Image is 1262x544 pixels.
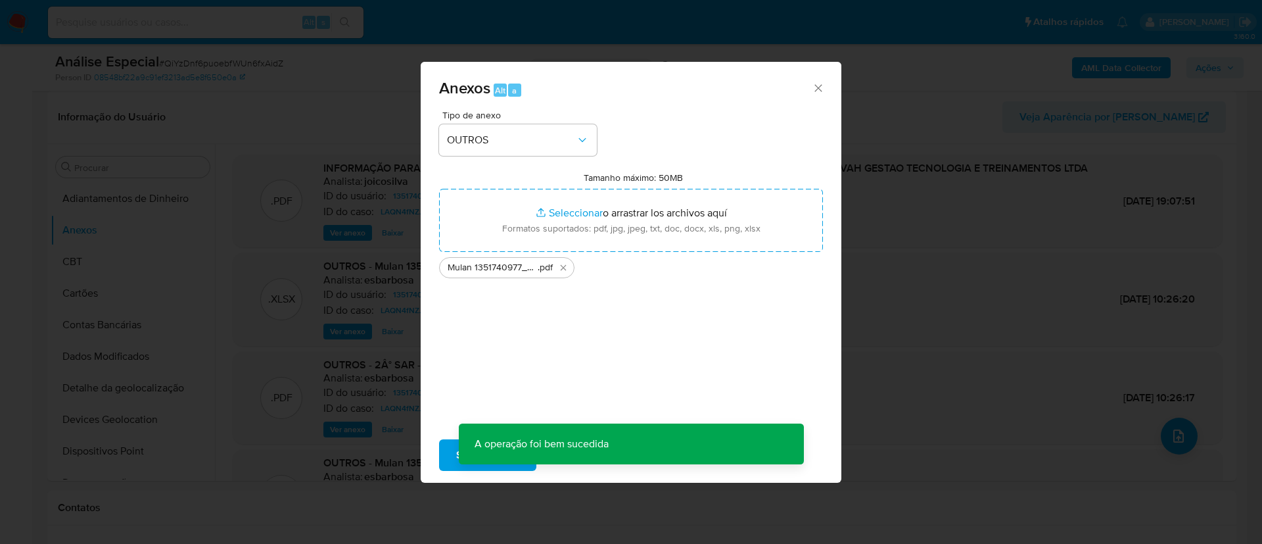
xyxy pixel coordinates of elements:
[447,134,576,147] span: OUTROS
[439,252,823,278] ul: Archivos seleccionados
[559,441,601,470] span: Cancelar
[456,441,519,470] span: Subir arquivo
[495,84,505,97] span: Alt
[439,439,536,471] button: Subir arquivo
[538,261,553,274] span: .pdf
[584,172,683,184] label: Tamanho máximo: 50MB
[812,82,824,93] button: Cerrar
[459,424,624,464] p: A operação foi bem sucedida
[439,124,597,156] button: OUTROS
[512,84,517,97] span: a
[555,260,571,276] button: Eliminar Mulan 1351740977_2025_09_18_14_08_44 EVAH GESTAO TECNOLOGIA E TREINAMENTOS LTDA.pdf
[448,261,538,274] span: Mulan 1351740977_2025_09_18_14_08_44 EVAH GESTAO TECNOLOGIA E TREINAMENTOS LTDA
[442,111,600,120] span: Tipo de anexo
[439,76,490,99] span: Anexos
